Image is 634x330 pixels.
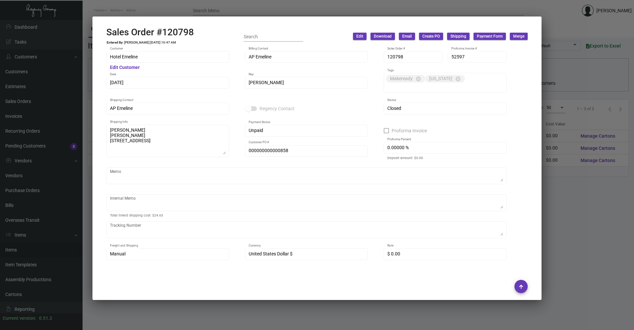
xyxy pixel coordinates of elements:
span: Unpaid [249,128,263,133]
mat-chip: [US_STATE] [425,75,465,82]
td: Entered By: [106,41,124,45]
span: Payment Form [477,34,503,39]
mat-hint: Total linked shipping cost: $24.63 [110,214,163,217]
button: Email [399,33,415,40]
h2: Sales Order #120798 [106,27,194,38]
button: Merge [510,33,528,40]
button: Edit [353,33,367,40]
button: Download [370,33,395,40]
button: Create PO [419,33,443,40]
mat-hint: Deposit amount: $0.00 [387,156,423,160]
span: Regency Contact [260,105,295,113]
span: Edit [356,34,363,39]
span: Download [374,34,392,39]
span: Closed [387,106,401,111]
span: Shipping [450,34,466,39]
div: Current version: [3,315,36,322]
button: Shipping [447,33,470,40]
button: Payment Form [474,33,506,40]
mat-hint: Edit Customer [110,65,140,70]
span: Create PO [422,34,440,39]
span: Proforma Invoice [392,127,427,135]
span: Manual [110,251,125,256]
mat-icon: cancel [455,76,461,82]
td: [PERSON_NAME] [DATE] 10:47 AM [124,41,176,45]
div: 0.51.2 [39,315,52,322]
mat-chip: Makeready [386,75,425,82]
span: Email [402,34,412,39]
mat-icon: cancel [415,76,421,82]
span: Merge [513,34,524,39]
